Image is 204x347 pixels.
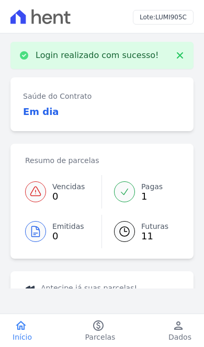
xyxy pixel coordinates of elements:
[52,192,85,201] span: 0
[155,14,187,21] span: LUMI905C
[36,50,159,61] p: Login realizado com sucesso!
[25,215,102,248] a: Emitidas 0
[168,332,191,342] span: Dados
[172,319,185,332] i: person
[141,192,163,201] span: 1
[156,319,204,342] a: personDados
[73,319,128,342] a: paidParcelas
[23,90,92,102] h3: Saúde do Contrato
[141,181,163,192] span: Pagas
[140,13,187,22] h3: Lote:
[101,215,179,248] a: Futuras 11
[13,332,32,342] span: Início
[52,181,85,192] span: Vencidas
[92,319,105,332] i: paid
[25,282,179,294] h3: Antecipe já suas parcelas!
[52,221,84,232] span: Emitidas
[25,154,99,167] h3: Resumo de parcelas
[52,232,84,240] span: 0
[101,175,179,209] a: Pagas 1
[25,175,102,209] a: Vencidas 0
[141,232,168,240] span: 11
[85,332,116,342] span: Parcelas
[15,319,27,332] i: home
[23,105,59,119] h3: Em dia
[141,221,168,232] span: Futuras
